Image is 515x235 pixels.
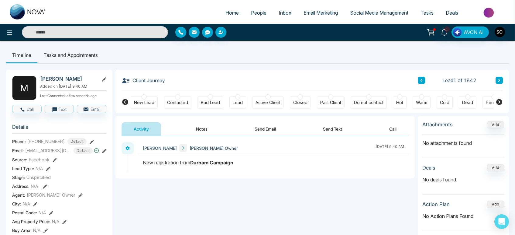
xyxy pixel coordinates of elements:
[122,122,161,136] button: Activity
[40,76,97,82] h2: [PERSON_NAME]
[40,92,106,99] p: Last Connected: a few seconds ago
[297,7,344,19] a: Email Marketing
[376,144,404,152] div: [DATE] 9:40 AM
[350,10,408,16] span: Social Media Management
[416,100,427,106] div: Warm
[201,100,220,106] div: Bad Lead
[251,10,266,16] span: People
[422,212,504,220] p: No Action Plans Found
[421,10,434,16] span: Tasks
[233,100,243,106] div: Lead
[12,209,37,216] span: Postal Code :
[245,7,273,19] a: People
[12,174,25,181] span: Stage:
[320,100,341,106] div: Past Client
[67,138,87,145] span: Default
[12,183,38,189] span: Address:
[190,145,238,151] span: [PERSON_NAME] Owner
[219,7,245,19] a: Home
[396,100,403,106] div: Hot
[440,7,464,19] a: Deals
[12,156,27,163] span: Source:
[422,176,504,183] p: No deals found
[242,122,288,136] button: Send Email
[40,84,106,89] p: Added on [DATE] 9:40 AM
[273,7,297,19] a: Inbox
[23,201,30,207] span: N/A
[444,26,450,32] span: 1
[437,26,451,37] a: 1
[52,218,59,225] span: N/A
[256,100,280,106] div: Active Client
[440,100,449,106] div: Cold
[422,121,453,128] h3: Attachments
[122,76,165,85] h3: Client Journey
[27,192,75,198] span: [PERSON_NAME] Owner
[451,26,489,38] button: AVON AI
[12,147,24,154] span: Email:
[486,100,503,106] div: Pending
[344,7,414,19] a: Social Media Management
[462,100,473,106] div: Dead
[134,100,154,106] div: New Lead
[45,105,74,113] button: Text
[304,10,338,16] span: Email Marketing
[311,122,354,136] button: Send Text
[443,77,477,84] span: Lead 1 of 1842
[487,122,504,127] span: Add
[12,124,106,133] h3: Details
[77,105,106,113] button: Email
[36,165,43,172] span: N/A
[29,156,50,163] span: Facebook
[422,201,450,207] h3: Action Plan
[6,47,37,63] li: Timeline
[167,100,188,106] div: Contacted
[12,201,21,207] span: City :
[354,100,383,106] div: Do not contact
[487,164,504,171] button: Add
[422,135,504,147] p: No attachments found
[225,10,239,16] span: Home
[377,122,409,136] button: Call
[37,47,104,63] li: Tasks and Appointments
[495,27,505,37] img: User Avatar
[464,29,484,36] span: AVON AI
[12,227,32,233] span: Buy Area :
[26,174,51,181] span: Unspecified
[12,165,34,172] span: Lead Type:
[143,145,177,151] span: [PERSON_NAME]
[467,6,511,19] img: Market-place.gif
[12,138,26,145] span: Phone:
[414,7,440,19] a: Tasks
[293,100,307,106] div: Closed
[184,122,220,136] button: Notes
[12,218,50,225] span: Avg Property Price :
[31,184,38,189] span: N/A
[27,138,65,145] span: [PHONE_NUMBER]
[446,10,458,16] span: Deals
[487,201,504,208] button: Add
[33,227,40,233] span: N/A
[453,28,462,37] img: Lead Flow
[12,105,42,113] button: Call
[25,147,71,154] span: [EMAIL_ADDRESS][DOMAIN_NAME]
[12,76,36,100] div: M
[39,209,46,216] span: N/A
[74,147,93,154] span: Default
[494,214,509,229] div: Open Intercom Messenger
[487,121,504,128] button: Add
[279,10,291,16] span: Inbox
[10,4,46,19] img: Nova CRM Logo
[422,165,435,171] h3: Deals
[12,192,25,198] span: Agent:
